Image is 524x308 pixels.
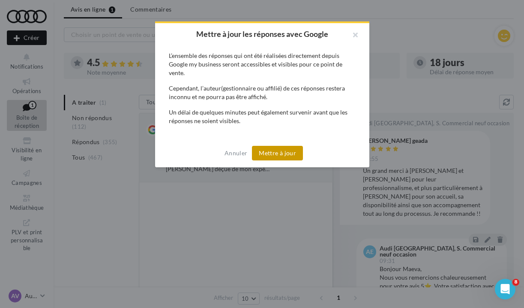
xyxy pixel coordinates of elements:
button: Mettre à jour [252,146,303,160]
span: 8 [512,279,519,286]
div: Cependant, l’auteur(gestionnaire ou affilié) de ces réponses restera inconnu et ne pourra pas êtr... [169,84,356,101]
h2: Mettre à jour les réponses avec Google [169,30,356,38]
button: Annuler [221,148,251,158]
div: Un délai de quelques minutes peut également survenir avant que les réponses ne soient visibles. [169,108,356,125]
iframe: Intercom live chat [495,279,515,299]
span: L’ensemble des réponses qui ont été réalisées directement depuis Google my business seront access... [169,52,342,76]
